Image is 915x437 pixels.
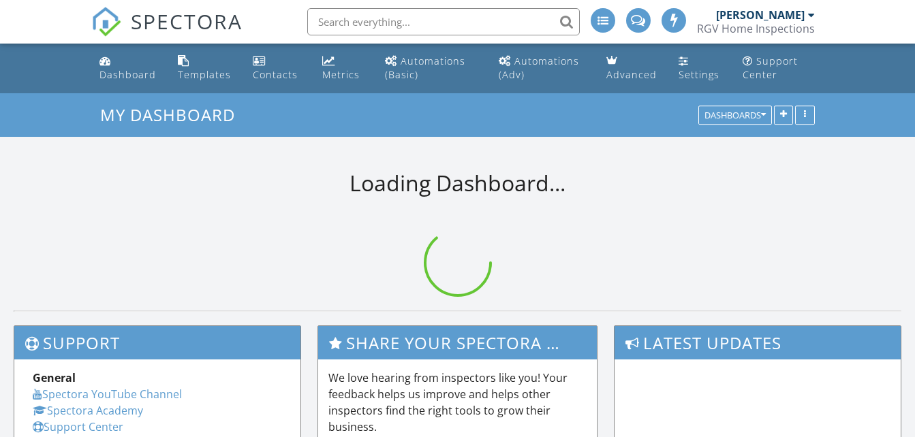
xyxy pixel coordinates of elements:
[606,68,657,81] div: Advanced
[716,8,805,22] div: [PERSON_NAME]
[698,106,772,125] button: Dashboards
[704,111,766,120] div: Dashboards
[499,54,579,81] div: Automations (Adv)
[33,387,182,402] a: Spectora YouTube Channel
[307,8,580,35] input: Search everything...
[322,68,360,81] div: Metrics
[14,326,300,359] h3: Support
[131,7,243,35] span: SPECTORA
[99,68,156,81] div: Dashboard
[253,68,298,81] div: Contacts
[318,326,596,359] h3: Share Your Spectora Experience
[33,419,123,434] a: Support Center
[673,49,726,88] a: Settings
[615,326,901,359] h3: Latest Updates
[385,54,465,81] div: Automations (Basic)
[328,370,586,435] p: We love hearing from inspectors like you! Your feedback helps us improve and helps other inspecto...
[679,68,719,81] div: Settings
[33,403,143,418] a: Spectora Academy
[33,370,76,385] strong: General
[91,7,121,37] img: The Best Home Inspection Software - Spectora
[172,49,236,88] a: Templates
[91,18,243,47] a: SPECTORA
[601,49,662,88] a: Advanced
[697,22,815,35] div: RGV Home Inspections
[317,49,369,88] a: Metrics
[100,103,247,126] a: My Dashboard
[379,49,482,88] a: Automations (Basic)
[493,49,590,88] a: Automations (Advanced)
[247,49,305,88] a: Contacts
[743,54,798,81] div: Support Center
[94,49,161,88] a: Dashboard
[178,68,231,81] div: Templates
[737,49,821,88] a: Support Center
